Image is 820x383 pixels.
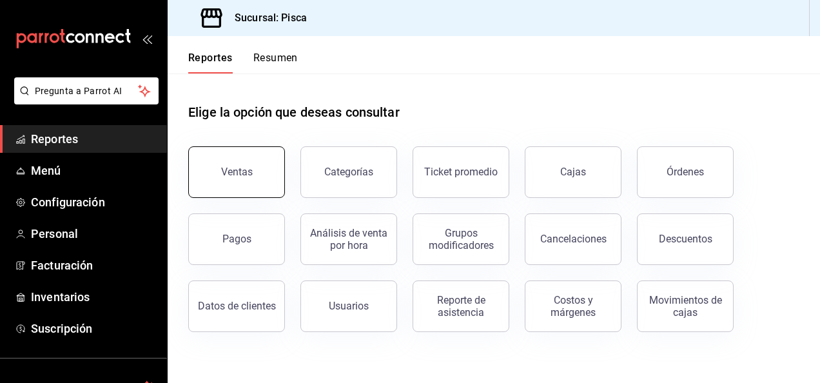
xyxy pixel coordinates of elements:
div: Pagos [222,233,251,245]
button: Datos de clientes [188,280,285,332]
span: Menú [31,162,157,179]
div: Órdenes [667,166,704,178]
span: Suscripción [31,320,157,337]
button: Reporte de asistencia [413,280,509,332]
div: Cajas [560,166,586,178]
div: Reporte de asistencia [421,294,501,319]
span: Pregunta a Parrot AI [35,84,139,98]
button: Costos y márgenes [525,280,621,332]
span: Inventarios [31,288,157,306]
button: Descuentos [637,213,734,265]
button: open_drawer_menu [142,34,152,44]
div: Grupos modificadores [421,227,501,251]
button: Cajas [525,146,621,198]
h3: Sucursal: Pisca [224,10,307,26]
div: navigation tabs [188,52,298,74]
div: Cancelaciones [540,233,607,245]
a: Pregunta a Parrot AI [9,93,159,107]
div: Movimientos de cajas [645,294,725,319]
div: Costos y márgenes [533,294,613,319]
button: Ticket promedio [413,146,509,198]
button: Resumen [253,52,298,74]
button: Ventas [188,146,285,198]
button: Análisis de venta por hora [300,213,397,265]
button: Categorías [300,146,397,198]
div: Usuarios [329,300,369,312]
button: Grupos modificadores [413,213,509,265]
span: Facturación [31,257,157,274]
span: Reportes [31,130,157,148]
button: Reportes [188,52,233,74]
button: Cancelaciones [525,213,621,265]
div: Análisis de venta por hora [309,227,389,251]
h1: Elige la opción que deseas consultar [188,103,400,122]
button: Usuarios [300,280,397,332]
span: Configuración [31,193,157,211]
button: Órdenes [637,146,734,198]
div: Ventas [221,166,253,178]
div: Descuentos [659,233,712,245]
div: Ticket promedio [424,166,498,178]
div: Categorías [324,166,373,178]
button: Movimientos de cajas [637,280,734,332]
span: Personal [31,225,157,242]
div: Datos de clientes [198,300,276,312]
button: Pagos [188,213,285,265]
button: Pregunta a Parrot AI [14,77,159,104]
